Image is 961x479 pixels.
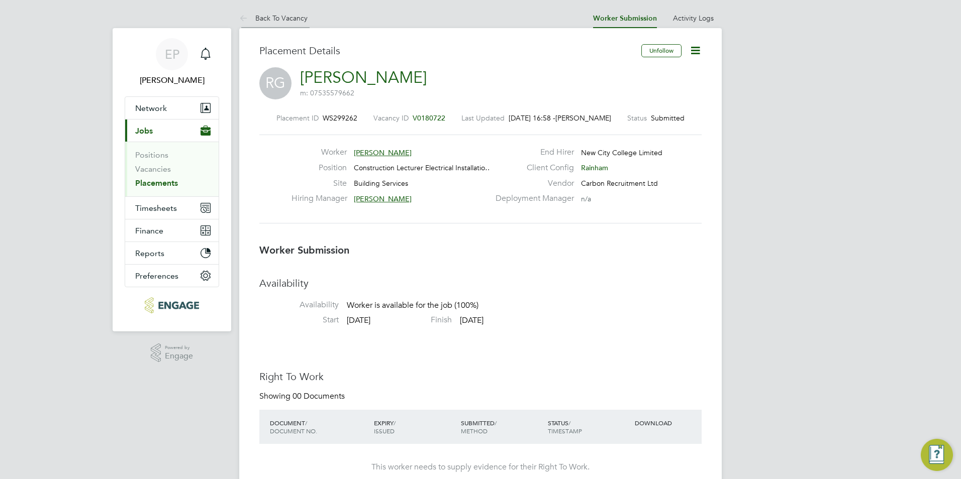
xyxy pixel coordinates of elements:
label: Finish [372,315,452,325]
label: Position [292,163,347,173]
a: Go to home page [125,297,219,313]
div: This worker needs to supply evidence for their Right To Work. [269,462,692,472]
span: Finance [135,226,163,235]
span: Building Services [354,179,408,188]
span: TIMESTAMP [548,427,582,435]
div: DOCUMENT [267,414,371,440]
button: Jobs [125,119,219,142]
span: m: 07535579662 [300,88,354,97]
button: Finance [125,219,219,242]
a: Placements [135,178,178,188]
button: Reports [125,242,219,264]
span: Powered by [165,343,193,352]
label: Worker [292,147,347,158]
span: [PERSON_NAME] [354,148,412,157]
span: Rainham [581,163,608,172]
label: Last Updated [461,113,505,123]
span: [DATE] [347,315,370,325]
span: / [495,419,497,427]
span: New City College Limited [581,148,662,157]
span: ISSUED [374,427,395,435]
h3: Right To Work [259,370,702,383]
button: Preferences [125,265,219,287]
label: Vendor [490,178,574,189]
button: Timesheets [125,197,219,219]
label: Site [292,178,347,189]
button: Engage Resource Center [921,439,953,471]
div: Showing [259,391,347,402]
span: [PERSON_NAME] [555,113,611,123]
label: End Hirer [490,147,574,158]
span: V0180722 [413,113,445,123]
label: Deployment Manager [490,193,574,204]
a: Positions [135,150,168,160]
span: Engage [165,352,193,361]
nav: Main navigation [113,28,231,331]
span: Worker is available for the job (100%) [347,301,478,311]
label: Start [259,315,339,325]
span: Construction Lecturer Electrical Installatio… [354,163,492,172]
span: [PERSON_NAME] [354,194,412,203]
label: Status [627,113,647,123]
a: [PERSON_NAME] [300,68,427,87]
a: Powered byEngage [151,343,194,363]
span: WS299262 [323,113,357,123]
b: Worker Submission [259,244,349,256]
div: Jobs [125,142,219,196]
span: [DATE] 16:58 - [509,113,555,123]
span: Reports [135,249,164,258]
a: Back To Vacancy [239,14,308,23]
div: SUBMITTED [458,414,545,440]
a: Vacancies [135,164,171,174]
span: n/a [581,194,591,203]
a: Activity Logs [673,14,714,23]
span: / [394,419,396,427]
span: 00 Documents [293,391,345,401]
label: Client Config [490,163,574,173]
span: METHOD [461,427,488,435]
span: EP [165,48,179,61]
label: Placement ID [276,113,319,123]
span: [DATE] [460,315,484,325]
h3: Availability [259,277,702,290]
div: STATUS [545,414,632,440]
button: Network [125,97,219,119]
a: Worker Submission [593,14,657,23]
span: / [568,419,570,427]
span: Network [135,103,167,113]
label: Vacancy ID [373,113,409,123]
span: Preferences [135,271,178,281]
div: EXPIRY [371,414,458,440]
h3: Placement Details [259,44,634,57]
div: DOWNLOAD [632,414,702,432]
a: EP[PERSON_NAME] [125,38,219,86]
button: Unfollow [641,44,682,57]
span: Submitted [651,113,685,123]
img: carbonrecruitment-logo-retina.png [145,297,199,313]
span: Timesheets [135,203,177,213]
span: Carbon Recruitment Ltd [581,179,658,188]
label: Availability [259,300,339,310]
span: DOCUMENT NO. [270,427,317,435]
span: RG [259,67,292,99]
label: Hiring Manager [292,193,347,204]
span: / [305,419,307,427]
span: Jobs [135,126,153,136]
span: Emma Procter [125,74,219,86]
